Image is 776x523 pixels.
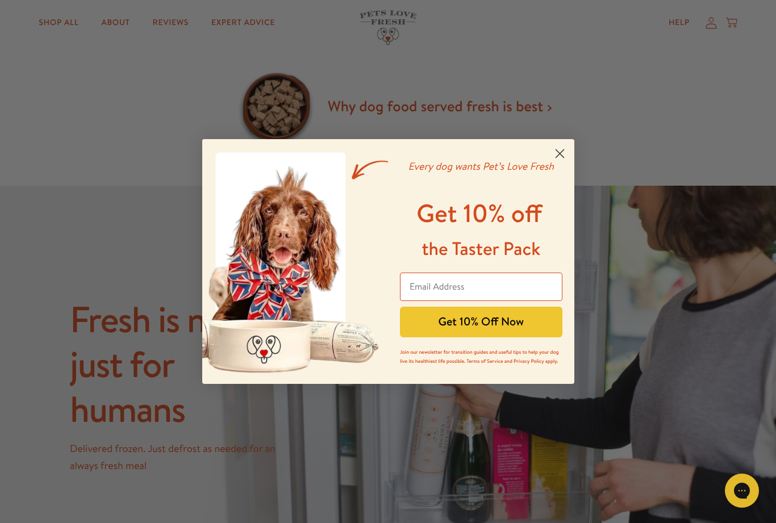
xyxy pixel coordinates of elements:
input: Email Address [400,273,562,301]
iframe: Gorgias live chat messenger [719,470,765,512]
img: a400ef88-77f9-4908-94a9-4c138221a682.jpeg [202,139,389,384]
span: Get 10% off [416,196,542,231]
span: Join our newsletter for transition guides and useful tips to help your dog live its healthiest li... [400,348,558,365]
button: Get 10% Off Now [400,307,562,337]
span: the Taster Pack [422,236,540,261]
button: Close dialog [550,144,570,164]
em: Every dog wants Pet’s Love Fresh [408,159,554,173]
